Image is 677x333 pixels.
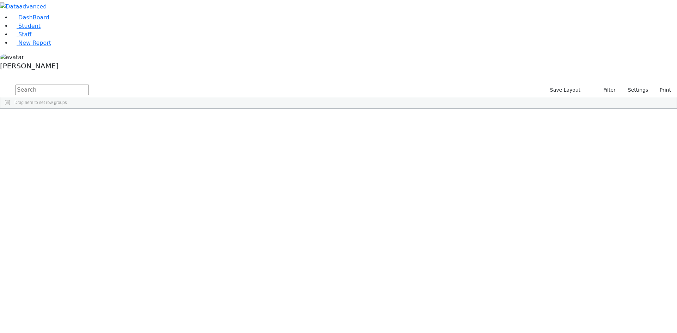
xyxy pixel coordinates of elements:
button: Print [651,85,674,95]
span: Student [18,23,41,29]
button: Filter [594,85,619,95]
span: Drag here to set row groups [14,100,67,105]
input: Search [16,85,89,95]
a: Staff [11,31,31,38]
button: Settings [619,85,651,95]
a: DashBoard [11,14,49,21]
span: Staff [18,31,31,38]
a: New Report [11,39,51,46]
span: DashBoard [18,14,49,21]
a: Student [11,23,41,29]
span: New Report [18,39,51,46]
button: Save Layout [547,85,584,95]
